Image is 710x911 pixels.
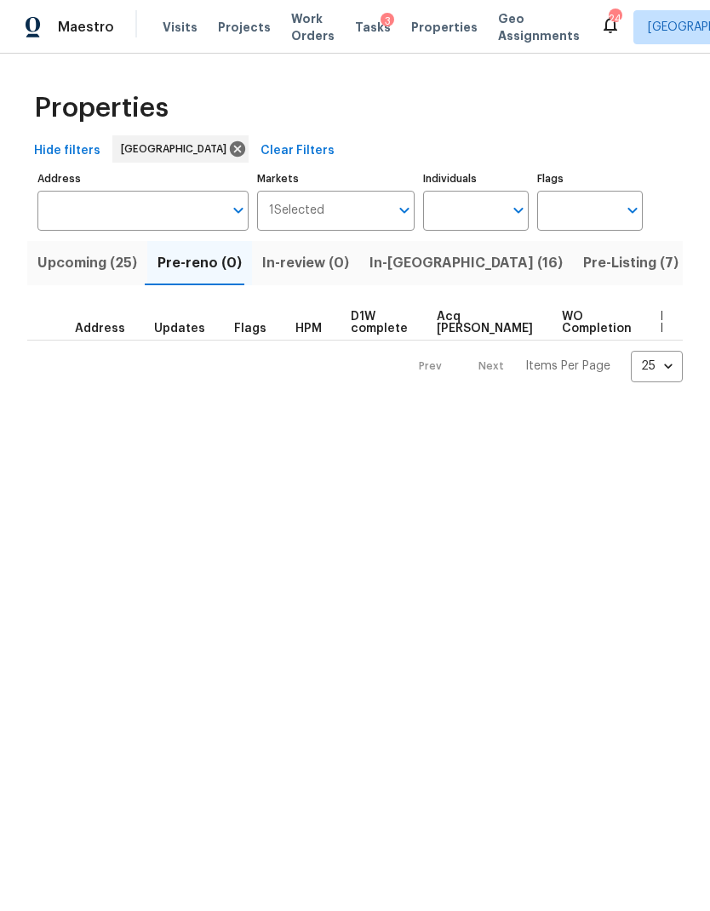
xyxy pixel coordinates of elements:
[631,344,683,388] div: 25
[269,203,324,218] span: 1 Selected
[295,323,322,335] span: HPM
[37,174,249,184] label: Address
[34,100,169,117] span: Properties
[507,198,530,222] button: Open
[75,323,125,335] span: Address
[562,311,632,335] span: WO Completion
[661,311,694,335] span: Line Items
[355,21,391,33] span: Tasks
[112,135,249,163] div: [GEOGRAPHIC_DATA]
[392,198,416,222] button: Open
[369,251,563,275] span: In-[GEOGRAPHIC_DATA] (16)
[163,19,198,36] span: Visits
[234,323,266,335] span: Flags
[154,323,205,335] span: Updates
[609,10,621,27] div: 24
[27,135,107,167] button: Hide filters
[254,135,341,167] button: Clear Filters
[381,13,394,30] div: 3
[437,311,533,335] span: Acq [PERSON_NAME]
[262,251,349,275] span: In-review (0)
[121,140,233,158] span: [GEOGRAPHIC_DATA]
[351,311,408,335] span: D1W complete
[218,19,271,36] span: Projects
[411,19,478,36] span: Properties
[621,198,644,222] button: Open
[583,251,679,275] span: Pre-Listing (7)
[291,10,335,44] span: Work Orders
[58,19,114,36] span: Maestro
[34,140,100,162] span: Hide filters
[537,174,643,184] label: Flags
[257,174,415,184] label: Markets
[157,251,242,275] span: Pre-reno (0)
[37,251,137,275] span: Upcoming (25)
[423,174,529,184] label: Individuals
[226,198,250,222] button: Open
[498,10,580,44] span: Geo Assignments
[261,140,335,162] span: Clear Filters
[403,351,683,382] nav: Pagination Navigation
[525,358,610,375] p: Items Per Page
